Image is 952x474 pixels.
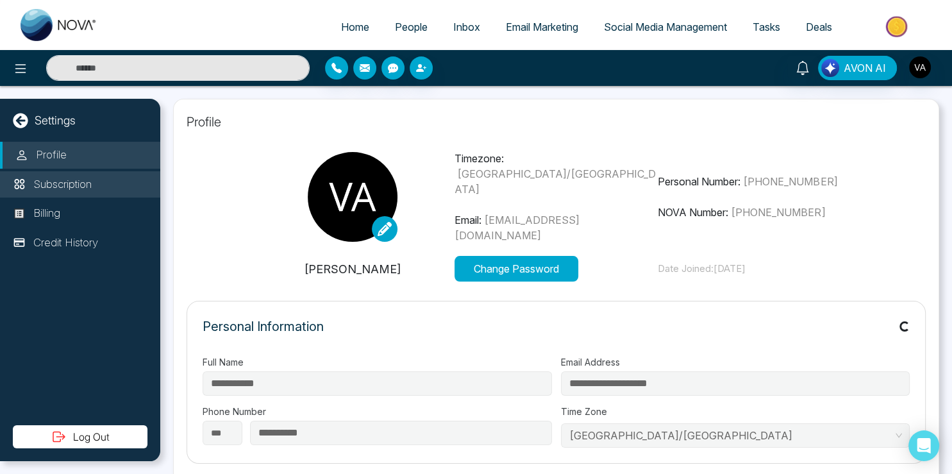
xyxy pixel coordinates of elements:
label: Time Zone [561,405,910,418]
label: Phone Number [203,405,552,418]
p: [PERSON_NAME] [251,260,455,278]
img: Market-place.gif [851,12,944,41]
span: Deals [806,21,832,33]
p: Personal Number: [658,174,862,189]
p: Timezone: [455,151,658,197]
span: Asia/Kolkata [569,426,902,445]
a: Email Marketing [493,15,591,39]
a: Home [328,15,382,39]
span: Inbox [453,21,480,33]
p: Profile [187,112,926,131]
label: Email Address [561,355,910,369]
button: Log Out [13,425,147,448]
button: AVON AI [818,56,897,80]
a: Tasks [740,15,793,39]
span: Tasks [753,21,780,33]
img: Nova CRM Logo [21,9,97,41]
button: Change Password [455,256,578,282]
span: [PHONE_NUMBER] [731,206,825,219]
span: Home [341,21,369,33]
span: AVON AI [844,60,886,76]
p: Profile [36,147,67,164]
p: Personal Information [203,317,324,336]
a: Deals [793,15,845,39]
p: Settings [35,112,76,129]
a: Social Media Management [591,15,740,39]
p: Date Joined: [DATE] [658,262,862,276]
span: [EMAIL_ADDRESS][DOMAIN_NAME] [455,214,580,242]
img: User Avatar [909,56,931,78]
div: Open Intercom Messenger [908,430,939,461]
span: Social Media Management [604,21,727,33]
a: People [382,15,440,39]
a: Inbox [440,15,493,39]
img: Lead Flow [821,59,839,77]
p: Subscription [33,176,92,193]
span: Email Marketing [506,21,578,33]
span: People [395,21,428,33]
label: Full Name [203,355,552,369]
p: Credit History [33,235,98,251]
p: Billing [33,205,60,222]
span: [PHONE_NUMBER] [743,175,837,188]
p: NOVA Number: [658,205,862,220]
span: [GEOGRAPHIC_DATA]/[GEOGRAPHIC_DATA] [455,167,656,196]
p: Email: [455,212,658,243]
